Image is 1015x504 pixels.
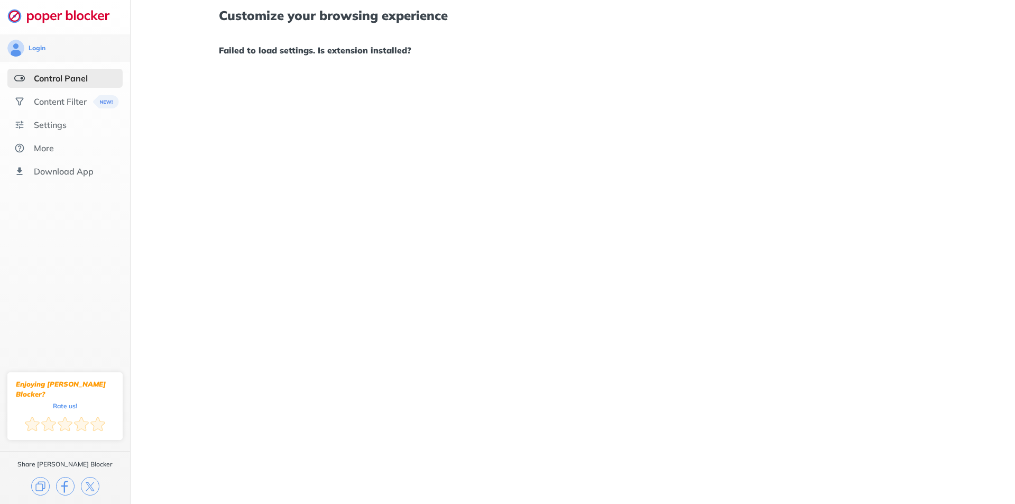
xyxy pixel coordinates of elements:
[56,477,75,496] img: facebook.svg
[34,120,67,130] div: Settings
[14,73,25,84] img: features-selected.svg
[14,166,25,177] img: download-app.svg
[219,8,926,22] h1: Customize your browsing experience
[7,8,121,23] img: logo-webpage.svg
[34,73,88,84] div: Control Panel
[14,96,25,107] img: social.svg
[16,379,114,399] div: Enjoying [PERSON_NAME] Blocker?
[14,143,25,153] img: about.svg
[93,95,119,108] img: menuBanner.svg
[31,477,50,496] img: copy.svg
[81,477,99,496] img: x.svg
[17,460,113,469] div: Share [PERSON_NAME] Blocker
[219,43,926,57] h1: Failed to load settings. Is extension installed?
[53,404,77,408] div: Rate us!
[14,120,25,130] img: settings.svg
[34,96,87,107] div: Content Filter
[34,143,54,153] div: More
[29,44,45,52] div: Login
[7,40,24,57] img: avatar.svg
[34,166,94,177] div: Download App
